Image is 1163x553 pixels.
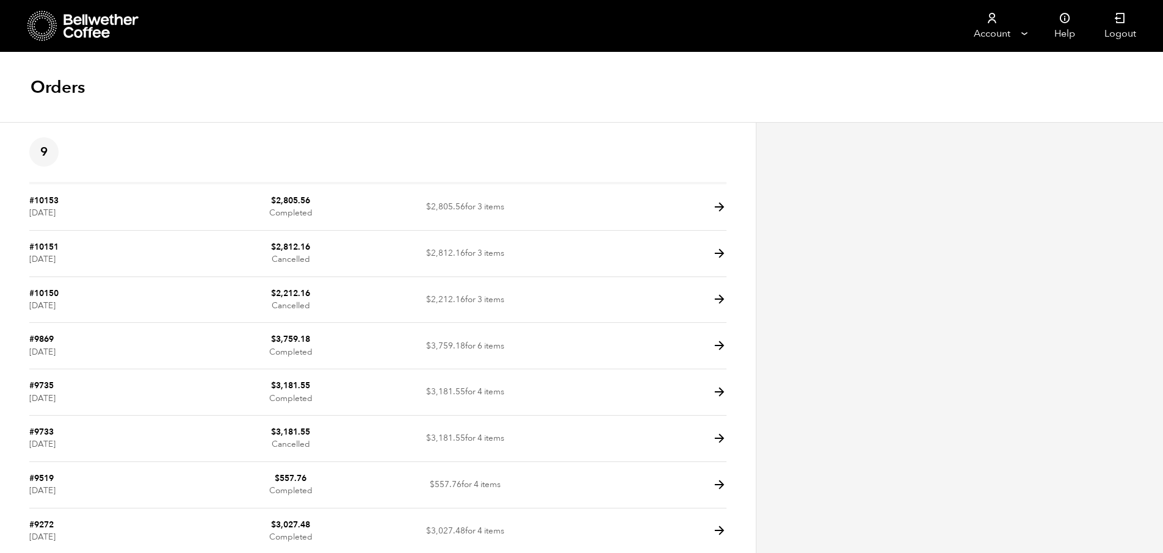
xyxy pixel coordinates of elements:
[426,386,465,397] span: 3,181.55
[426,432,431,444] span: $
[378,369,553,416] td: for 4 items
[29,137,59,167] span: 9
[271,426,276,438] span: $
[29,287,59,299] a: #10150
[426,432,465,444] span: 3,181.55
[426,247,431,259] span: $
[271,287,310,299] bdi: 2,212.16
[271,519,310,530] bdi: 3,027.48
[378,462,553,508] td: for 4 items
[29,207,56,219] time: [DATE]
[271,519,276,530] span: $
[271,195,310,206] bdi: 2,805.56
[29,531,56,543] time: [DATE]
[430,479,462,490] span: 557.76
[29,300,56,311] time: [DATE]
[271,426,310,438] bdi: 3,181.55
[271,333,276,345] span: $
[31,76,85,98] h1: Orders
[29,438,56,450] time: [DATE]
[204,369,379,416] td: Completed
[426,340,431,352] span: $
[29,333,54,345] a: #9869
[426,525,431,537] span: $
[271,241,310,253] bdi: 2,812.16
[204,323,379,369] td: Completed
[271,287,276,299] span: $
[271,195,276,206] span: $
[204,231,379,277] td: Cancelled
[426,525,465,537] span: 3,027.48
[29,346,56,358] time: [DATE]
[271,380,310,391] bdi: 3,181.55
[426,386,431,397] span: $
[426,247,465,259] span: 2,812.16
[426,340,465,352] span: 3,759.18
[204,462,379,508] td: Completed
[204,416,379,462] td: Cancelled
[29,472,54,484] a: #9519
[378,416,553,462] td: for 4 items
[378,277,553,323] td: for 3 items
[426,201,465,212] span: 2,805.56
[271,333,310,345] bdi: 3,759.18
[204,184,379,231] td: Completed
[204,277,379,323] td: Cancelled
[275,472,306,484] bdi: 557.76
[29,241,59,253] a: #10151
[29,485,56,496] time: [DATE]
[378,323,553,369] td: for 6 items
[426,201,431,212] span: $
[378,184,553,231] td: for 3 items
[29,392,56,404] time: [DATE]
[271,380,276,391] span: $
[275,472,280,484] span: $
[29,380,54,391] a: #9735
[426,294,431,305] span: $
[378,231,553,277] td: for 3 items
[29,195,59,206] a: #10153
[426,294,465,305] span: 2,212.16
[29,253,56,265] time: [DATE]
[271,241,276,253] span: $
[29,426,54,438] a: #9733
[29,519,54,530] a: #9272
[430,479,435,490] span: $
